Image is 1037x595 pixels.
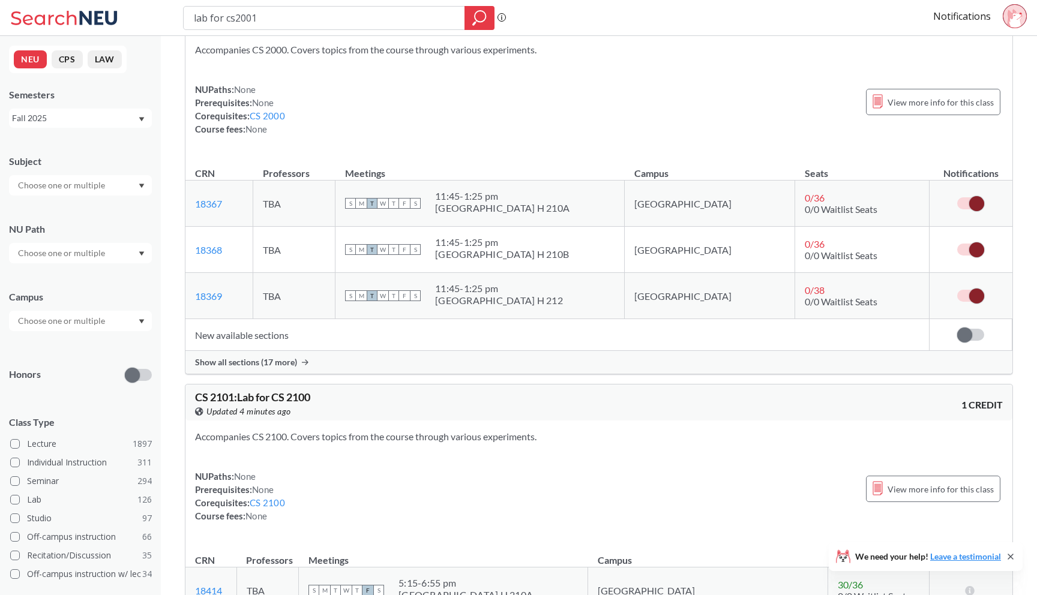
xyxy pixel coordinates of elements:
div: CRN [195,554,215,567]
span: Updated 4 minutes ago [206,405,291,418]
svg: Dropdown arrow [139,319,145,324]
th: Notifications [930,542,1012,567]
td: [GEOGRAPHIC_DATA] [625,181,795,227]
th: Professors [253,155,335,181]
span: T [367,290,377,301]
span: T [367,198,377,209]
span: W [377,244,388,255]
th: Campus [588,542,828,567]
svg: Dropdown arrow [139,251,145,256]
span: 0/0 Waitlist Seats [805,203,877,215]
button: CPS [52,50,83,68]
div: 11:45 - 1:25 pm [435,190,570,202]
input: Choose one or multiple [12,246,113,260]
span: F [399,198,410,209]
span: None [252,97,274,108]
td: [GEOGRAPHIC_DATA] [625,227,795,273]
span: T [388,198,399,209]
div: 5:15 - 6:55 pm [398,577,533,589]
span: CS 2101 : Lab for CS 2100 [195,390,310,404]
label: Individual Instruction [10,455,152,470]
label: Off-campus instruction [10,529,152,545]
td: New available sections [185,319,930,351]
span: 311 [137,456,152,469]
span: None [234,471,256,482]
span: T [388,244,399,255]
td: TBA [253,273,335,319]
div: Subject [9,155,152,168]
svg: Dropdown arrow [139,184,145,188]
div: CRN [195,167,215,180]
section: Accompanies CS 2100. Covers topics from the course through various experiments. [195,430,1003,443]
span: W [377,198,388,209]
span: 34 [142,567,152,581]
div: Fall 2025 [12,112,137,125]
label: Off-campus instruction w/ lec [10,566,152,582]
div: NU Path [9,223,152,236]
span: Show all sections (17 more) [195,357,297,368]
th: Professors [236,542,298,567]
span: 0/0 Waitlist Seats [805,250,877,261]
div: Show all sections (17 more) [185,351,1012,374]
td: [GEOGRAPHIC_DATA] [625,273,795,319]
label: Seminar [10,473,152,489]
span: View more info for this class [888,482,994,497]
span: 294 [137,474,152,488]
span: F [399,244,410,255]
div: [GEOGRAPHIC_DATA] H 210A [435,202,570,214]
div: Dropdown arrow [9,175,152,196]
a: CS 2100 [250,497,285,508]
span: None [245,124,267,134]
div: [GEOGRAPHIC_DATA] H 210B [435,248,569,260]
a: 18369 [195,290,222,302]
svg: Dropdown arrow [139,117,145,122]
span: 0 / 36 [805,238,825,250]
svg: magnifying glass [472,10,487,26]
div: NUPaths: Prerequisites: Corequisites: Course fees: [195,470,285,522]
div: Fall 2025Dropdown arrow [9,109,152,128]
div: [GEOGRAPHIC_DATA] H 212 [435,295,563,306]
span: Class Type [9,416,152,429]
div: 11:45 - 1:25 pm [435,283,563,295]
span: F [399,290,410,301]
td: TBA [253,227,335,273]
p: Honors [9,368,41,381]
div: Campus [9,290,152,303]
span: 35 [142,549,152,562]
th: Meetings [335,155,625,181]
div: NUPaths: Prerequisites: Corequisites: Course fees: [195,83,285,136]
span: S [410,244,421,255]
span: 0 / 36 [805,192,825,203]
span: M [356,290,367,301]
span: 1897 [133,437,152,450]
a: 18368 [195,244,222,256]
span: S [410,290,421,301]
a: CS 2000 [250,110,285,121]
span: M [356,198,367,209]
span: S [345,244,356,255]
th: Notifications [930,155,1012,181]
a: Leave a testimonial [930,551,1001,561]
div: Dropdown arrow [9,311,152,331]
span: M [356,244,367,255]
div: Dropdown arrow [9,243,152,263]
span: None [252,484,274,495]
span: 97 [142,512,152,525]
input: Choose one or multiple [12,178,113,193]
input: Class, professor, course number, "phrase" [193,8,456,28]
span: We need your help! [855,552,1001,561]
label: Recitation/Discussion [10,548,152,563]
label: Lab [10,492,152,507]
span: None [245,510,267,521]
div: 11:45 - 1:25 pm [435,236,569,248]
a: Notifications [933,10,991,23]
span: 1 CREDIT [961,398,1003,411]
span: S [410,198,421,209]
span: None [234,84,256,95]
th: Seats [828,542,929,567]
span: 0 / 38 [805,284,825,296]
input: Choose one or multiple [12,314,113,328]
div: magnifying glass [464,6,494,30]
span: 66 [142,530,152,543]
span: 30 / 36 [838,579,863,590]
